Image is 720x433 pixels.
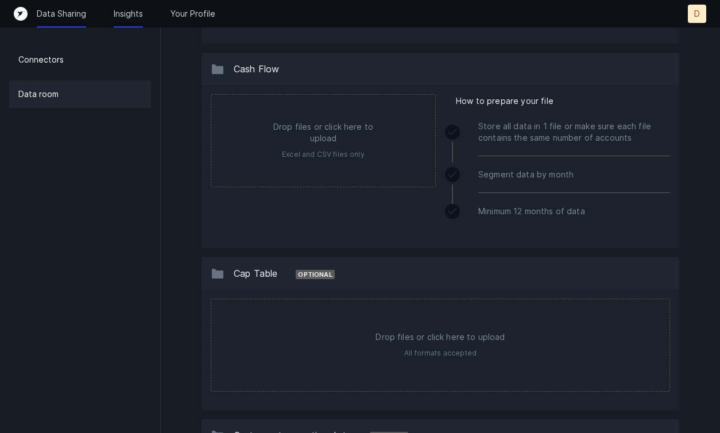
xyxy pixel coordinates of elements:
a: Connectors [9,46,151,74]
div: Minimum 12 months of data [478,193,670,230]
span: How to prepare your file [456,94,553,108]
button: D [688,5,706,23]
div: Optional [296,270,334,279]
img: 13c8d1aa17ce7ae226531ffb34303e38.svg [211,62,224,76]
span: Cap Table [234,268,277,279]
div: Segment data by month [478,156,670,193]
a: Data room [9,80,151,108]
a: Your Profile [171,8,215,20]
a: Data Sharing [37,8,86,20]
p: Connectors [18,53,64,67]
div: Store all data in 1 file or make sure each file contains the same number of accounts [478,108,670,156]
p: D [694,8,700,20]
span: Cash Flow [234,63,279,75]
img: 13c8d1aa17ce7ae226531ffb34303e38.svg [211,266,224,280]
a: Insights [114,8,143,20]
p: Data room [18,87,59,101]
